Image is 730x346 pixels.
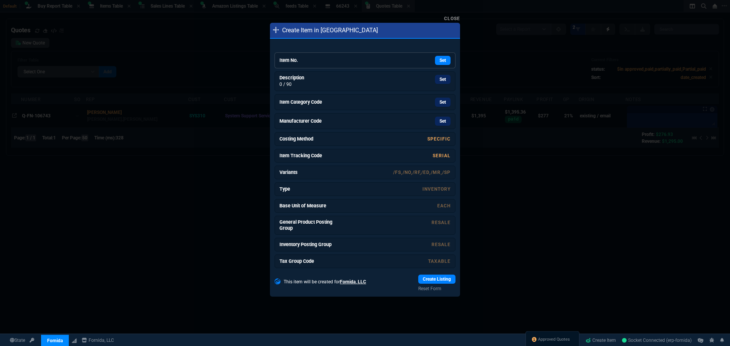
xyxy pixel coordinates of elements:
h6: Type [279,186,336,192]
a: Close [444,16,460,21]
h6: Costing Method [279,136,336,142]
a: Specific [427,136,451,142]
div: Create Item in [GEOGRAPHIC_DATA] [270,23,460,39]
a: Set [435,98,451,107]
a: Create Listing [418,275,455,284]
a: Set [435,56,451,65]
h6: Item No. [279,57,336,63]
h6: Item Tracking Code [279,153,336,159]
a: Global State [8,337,27,344]
a: SERIAL [433,153,451,158]
p: 0 / 90 [279,81,336,88]
a: Create Item [582,335,619,346]
span: Approved Quotes [538,337,570,343]
a: API TOKEN [27,337,36,344]
h6: Variants [279,169,336,175]
span: Socket Connected (erp-fornida) [622,338,692,343]
a: Reset Form [418,285,455,292]
h6: Base Unit of Measure [279,203,336,209]
p: This item will be created for [284,278,366,285]
a: Set [435,75,451,84]
h6: Manufacturer Code [279,118,336,124]
a: msbcCompanyName [79,337,116,344]
h6: Item Category Code [279,99,336,105]
a: Set [435,117,451,126]
span: Fornida, LLC [340,279,366,284]
h6: Inventory Posting Group [279,242,336,248]
h6: General Product Posting Group [279,219,336,231]
h6: Tax Group Code [279,258,336,264]
h6: Description [279,75,336,81]
a: dqWNvw0E0Wu_dV1PAACZ [622,337,692,344]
